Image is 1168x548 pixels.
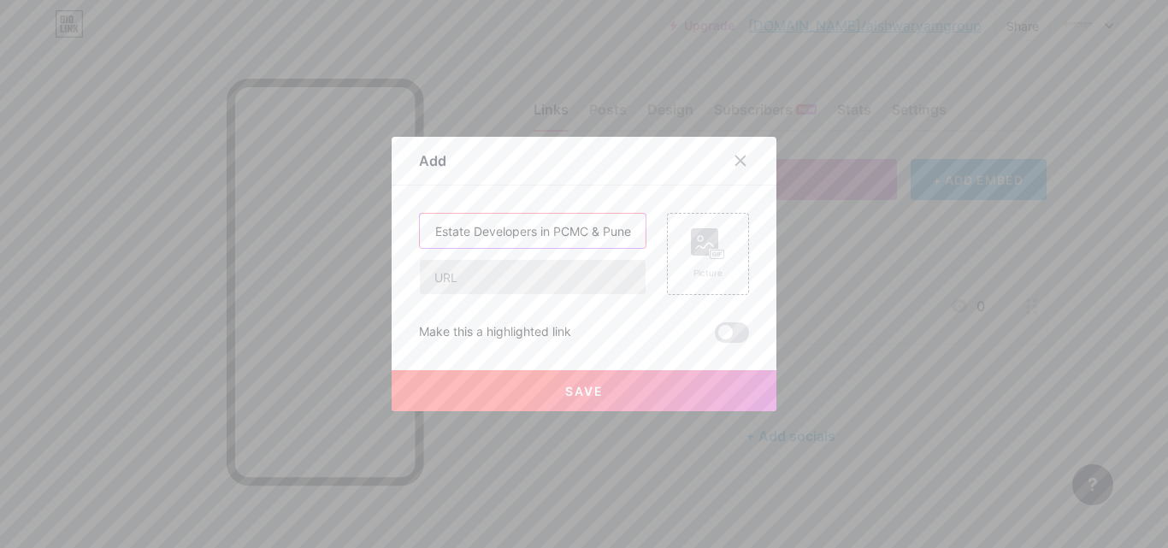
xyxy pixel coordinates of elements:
[691,267,725,280] div: Picture
[420,260,646,294] input: URL
[419,150,446,171] div: Add
[565,384,604,398] span: Save
[419,322,571,343] div: Make this a highlighted link
[392,370,776,411] button: Save
[420,214,646,248] input: Title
